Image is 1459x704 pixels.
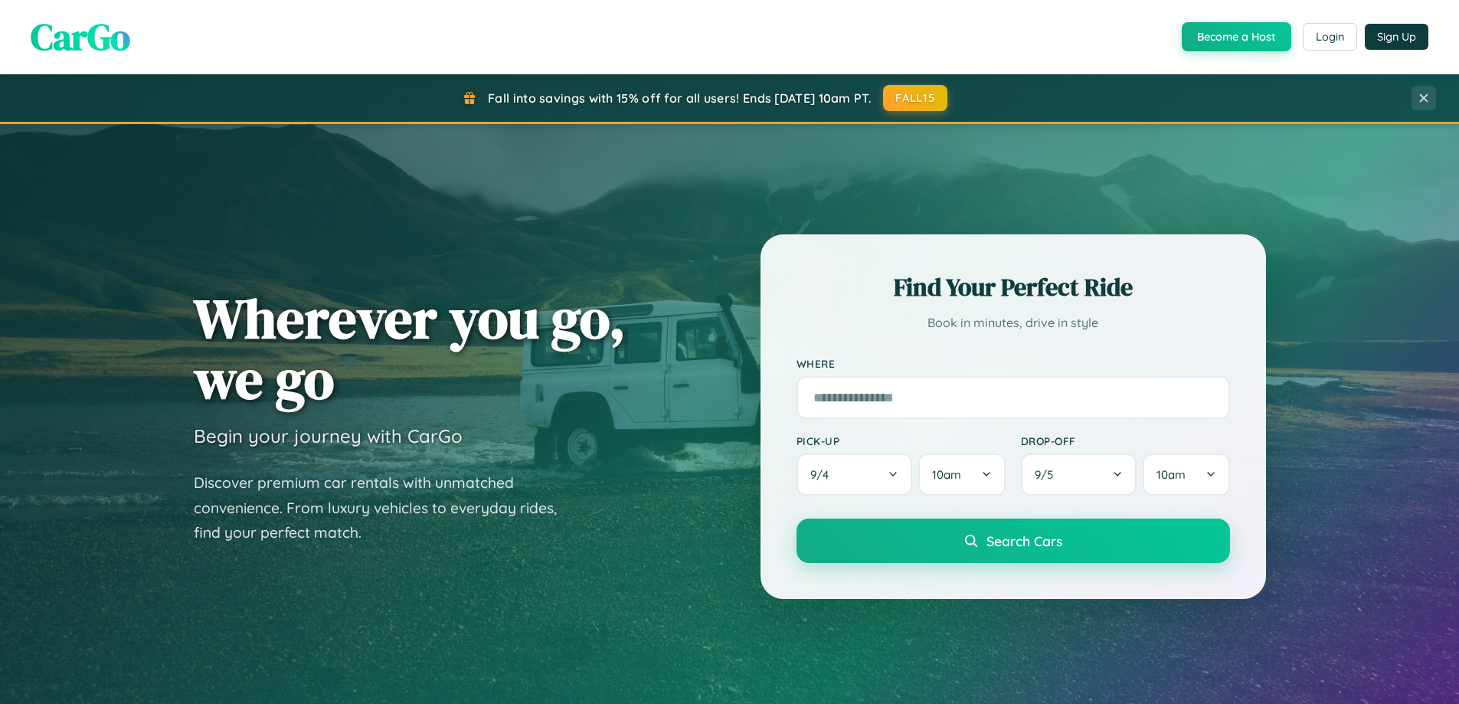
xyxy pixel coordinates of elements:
[1365,24,1428,50] button: Sign Up
[797,519,1230,563] button: Search Cars
[1182,22,1291,51] button: Become a Host
[1143,454,1229,496] button: 10am
[797,434,1006,447] label: Pick-up
[488,90,872,106] span: Fall into savings with 15% off for all users! Ends [DATE] 10am PT.
[918,454,1005,496] button: 10am
[1021,454,1137,496] button: 9/5
[797,357,1230,370] label: Where
[986,532,1062,549] span: Search Cars
[932,467,961,482] span: 10am
[1035,467,1061,482] span: 9 / 5
[797,270,1230,304] h2: Find Your Perfect Ride
[883,85,947,111] button: FALL15
[797,454,913,496] button: 9/4
[1303,23,1357,51] button: Login
[810,467,836,482] span: 9 / 4
[194,288,626,409] h1: Wherever you go, we go
[1021,434,1230,447] label: Drop-off
[797,312,1230,334] p: Book in minutes, drive in style
[194,424,463,447] h3: Begin your journey with CarGo
[31,11,130,62] span: CarGo
[194,470,577,545] p: Discover premium car rentals with unmatched convenience. From luxury vehicles to everyday rides, ...
[1156,467,1186,482] span: 10am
